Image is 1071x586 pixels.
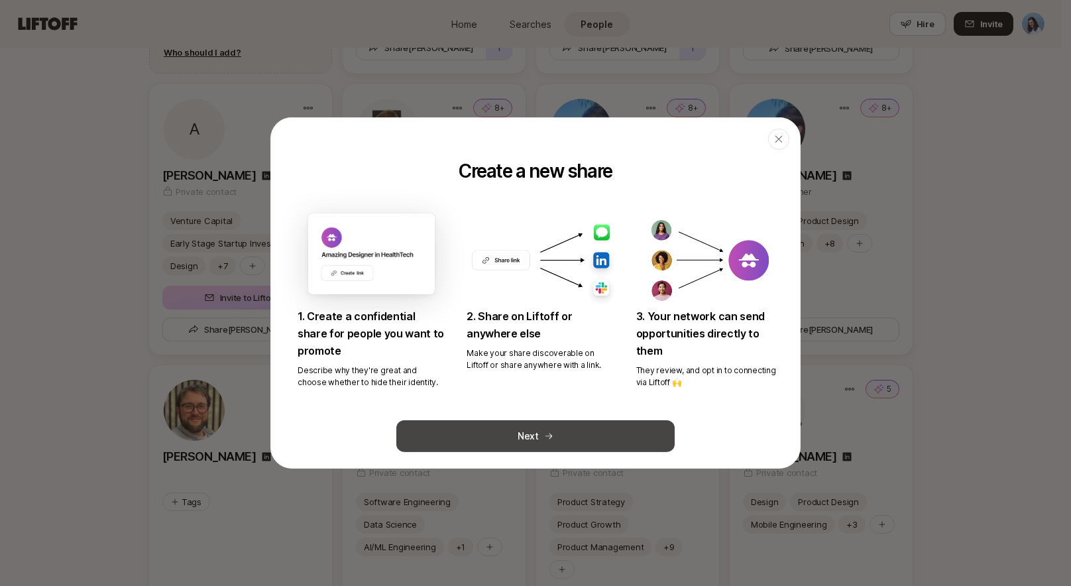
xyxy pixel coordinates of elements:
[467,347,614,371] p: Make your share discoverable on Liftoff or share anywhere with a link.
[467,213,614,308] img: candidate share explainer 1
[396,420,675,452] button: Next
[298,308,445,359] p: 1. Create a confidential share for people you want to promote
[636,213,784,308] img: candidate share explainer 2
[636,365,784,388] p: They review, and opt in to connecting via Liftoff 🙌
[298,365,445,388] p: Describe why they're great and choose whether to hide their identity.
[459,160,612,182] p: Create a new share
[467,308,614,342] p: 2. Share on Liftoff or anywhere else
[636,308,784,359] p: 3. Your network can send opportunities directly to them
